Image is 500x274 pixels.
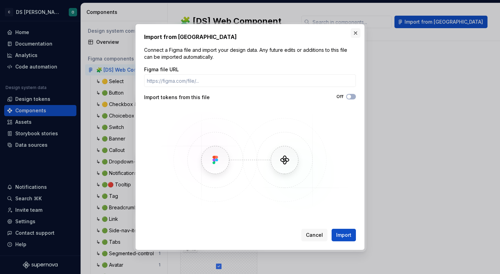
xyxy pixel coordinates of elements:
[336,232,351,239] span: Import
[332,229,356,241] button: Import
[144,74,356,87] input: https://figma.com/file/...
[144,66,179,73] label: Figma file URL
[144,94,250,101] div: Import tokens from this file
[336,94,343,99] label: Off
[301,229,327,241] button: Cancel
[144,33,356,41] h2: Import from [GEOGRAPHIC_DATA]
[144,47,356,61] p: Connect a Figma file and import your design data. Any future edits or additions to this file can ...
[306,232,323,239] span: Cancel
